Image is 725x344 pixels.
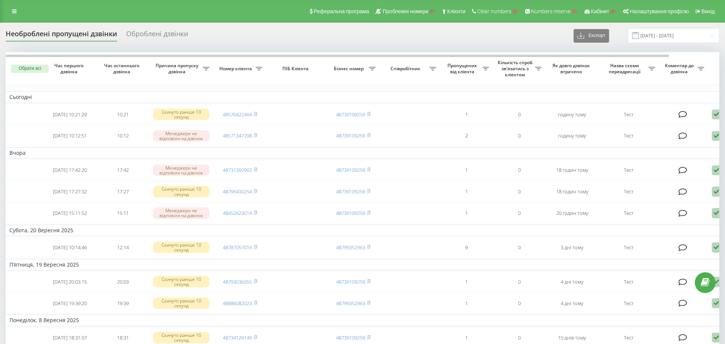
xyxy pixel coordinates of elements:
[223,111,252,118] a: 48576422464
[546,126,599,146] td: годину тому
[447,8,466,14] span: Клієнти
[96,272,149,292] td: 20:03
[314,8,369,14] span: Реферальна програма
[599,182,659,202] td: Тест
[531,8,571,14] span: Numbers reserve
[153,207,210,219] div: Менеджери не відповіли на дзвінок
[599,126,659,146] td: Тест
[96,182,149,202] td: 17:27
[336,111,365,118] a: 48739109259
[153,63,203,74] span: Причина пропуску дзвінка
[336,132,365,139] a: 48739109259
[493,182,546,202] td: 0
[102,63,143,74] span: Час останнього дзвінка
[546,203,599,223] td: 20 годин тому
[43,160,96,180] td: [DATE] 17:42:20
[43,203,96,223] td: [DATE] 15:11:52
[11,65,49,73] button: Обрати всі
[383,8,428,14] span: Проблемні номери
[217,66,256,72] span: Номер клієнта
[96,203,149,223] td: 15:11
[126,30,188,42] div: Оброблені дзвінки
[546,238,599,258] td: 3 дні тому
[223,188,252,195] a: 48796430254
[273,66,320,72] span: ПІБ Клієнта
[497,60,535,77] span: Кількість спроб зв'язатись з клієнтом
[153,298,210,309] div: Скинуто раніше 10 секунд
[43,182,96,202] td: [DATE] 17:27:32
[602,63,648,74] span: Назва схеми переадресації
[477,8,511,14] span: Clear numbers
[552,63,592,74] span: Як довго дзвінок втрачено
[546,160,599,180] td: 18 годин тому
[336,334,365,341] a: 48739109259
[493,203,546,223] td: 0
[493,293,546,313] td: 0
[599,160,659,180] td: Тест
[43,238,96,258] td: [DATE] 10:14:46
[599,293,659,313] td: Тест
[153,165,210,176] div: Менеджери не відповіли на дзвінок
[153,109,210,120] div: Скинуто раніше 10 секунд
[599,238,659,258] td: Тест
[223,210,252,216] a: 48452623014
[43,126,96,146] td: [DATE] 10:12:51
[546,293,599,313] td: 4 дні тому
[153,332,210,343] div: Скинуто раніше 10 секунд
[43,272,96,292] td: [DATE] 20:03:15
[440,272,493,292] td: 1
[440,203,493,223] td: 1
[43,293,96,313] td: [DATE] 19:39:20
[599,203,659,223] td: Тест
[493,105,546,125] td: 0
[663,63,697,74] span: Коментар до дзвінка
[96,126,149,146] td: 10:12
[546,182,599,202] td: 18 годин тому
[223,300,252,307] a: 48886082023
[440,126,493,146] td: 2
[153,276,210,287] div: Скинуто раніше 10 секунд
[440,293,493,313] td: 1
[96,160,149,180] td: 17:42
[440,105,493,125] td: 1
[153,186,210,197] div: Скинуто раніше 10 секунд
[493,126,546,146] td: 0
[444,63,482,74] span: Пропущених від клієнта
[336,167,365,173] a: 48739109259
[223,132,252,139] a: 48571347298
[383,66,429,72] span: Співробітник
[49,63,90,74] span: Час першого дзвінка
[599,272,659,292] td: Тест
[546,272,599,292] td: 4 дні тому
[336,244,365,251] a: 48799352963
[630,8,689,14] span: Налаштування профілю
[336,278,365,285] a: 48739109259
[336,210,365,216] a: 48739109259
[153,242,210,253] div: Скинуто раніше 10 секунд
[440,238,493,258] td: 9
[493,272,546,292] td: 0
[223,244,252,251] a: 48787057019
[546,105,599,125] td: годину тому
[336,188,365,195] a: 48739109259
[440,160,493,180] td: 1
[493,160,546,180] td: 0
[43,105,96,125] td: [DATE] 10:21:29
[574,29,609,43] button: Експорт
[591,8,609,14] span: Кабінет
[493,238,546,258] td: 0
[599,105,659,125] td: Тест
[223,167,252,173] a: 48731392902
[330,66,369,72] span: Бізнес номер
[6,30,117,42] div: Необроблені пропущені дзвінки
[96,238,149,258] td: 12:14
[336,300,365,307] a: 48799352963
[440,182,493,202] td: 1
[153,130,210,142] div: Менеджери не відповіли на дзвінок
[223,334,252,341] a: 48734126149
[702,8,715,14] span: Вихід
[96,105,149,125] td: 10:21
[223,278,252,285] a: 48793036355
[96,293,149,313] td: 19:39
